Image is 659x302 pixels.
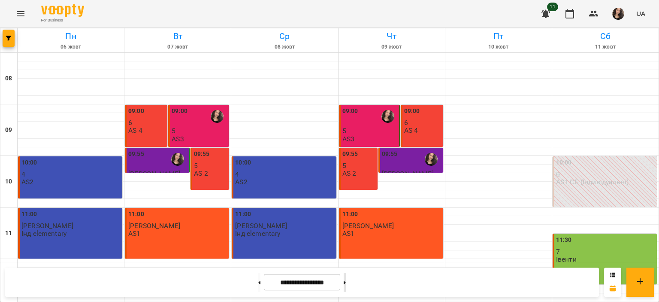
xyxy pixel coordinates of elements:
[340,43,444,51] h6: 09 жовт
[128,149,144,159] label: 09:55
[5,74,12,83] h6: 08
[5,177,12,186] h6: 10
[633,6,649,21] button: UA
[235,158,251,168] label: 10:00
[447,43,550,51] h6: 10 жовт
[128,210,144,219] label: 11:00
[21,230,67,237] p: Інд elementary
[21,158,37,168] label: 10:00
[41,18,84,23] span: For Business
[21,210,37,219] label: 11:00
[556,235,572,245] label: 11:30
[172,135,184,143] p: AS3
[342,230,354,237] p: AS1
[404,119,441,126] p: 6
[342,162,376,169] p: 5
[382,170,434,178] span: [PERSON_NAME]
[556,248,655,255] p: 7
[342,127,398,134] p: 5
[5,125,12,135] h6: 09
[126,30,230,43] h6: Вт
[235,210,251,219] label: 11:00
[425,153,438,166] img: Самчук Анастасія Олександрівна
[21,171,121,178] p: 4
[340,30,444,43] h6: Чт
[404,127,418,134] p: AS 4
[19,43,123,51] h6: 06 жовт
[194,149,210,159] label: 09:55
[553,30,657,43] h6: Сб
[547,3,558,11] span: 11
[553,43,657,51] h6: 11 жовт
[171,153,184,166] img: Самчук Анастасія Олександрівна
[342,149,358,159] label: 09:55
[10,3,31,24] button: Menu
[235,230,280,237] p: Інд elementary
[128,222,180,230] span: [PERSON_NAME]
[404,107,420,116] label: 09:00
[211,110,224,123] img: Самчук Анастасія Олександрівна
[636,9,645,18] span: UA
[21,178,33,186] p: AS2
[342,135,354,143] p: AS3
[612,8,624,20] img: af1f68b2e62f557a8ede8df23d2b6d50.jpg
[556,178,629,186] p: AS1 СБ (Індивідуальні)
[128,127,142,134] p: AS 4
[172,127,227,134] p: 5
[556,256,577,263] p: Івенти
[41,4,84,17] img: Voopty Logo
[382,149,398,159] label: 09:55
[128,230,140,237] p: AS1
[342,107,358,116] label: 09:00
[342,170,357,177] p: AS 2
[5,229,12,238] h6: 11
[556,158,572,168] label: 10:00
[235,178,247,186] p: AS2
[235,222,287,230] span: [PERSON_NAME]
[128,107,144,116] label: 09:00
[128,170,180,178] span: [PERSON_NAME]
[172,107,187,116] label: 09:00
[19,30,123,43] h6: Пн
[556,171,655,178] p: 0
[447,30,550,43] h6: Пт
[21,222,73,230] span: [PERSON_NAME]
[194,162,227,169] p: 5
[233,43,336,51] h6: 08 жовт
[194,170,208,177] p: AS 2
[126,43,230,51] h6: 07 жовт
[342,210,358,219] label: 11:00
[235,171,334,178] p: 4
[381,110,394,123] img: Самчук Анастасія Олександрівна
[128,119,166,126] p: 6
[233,30,336,43] h6: Ср
[342,222,394,230] span: [PERSON_NAME]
